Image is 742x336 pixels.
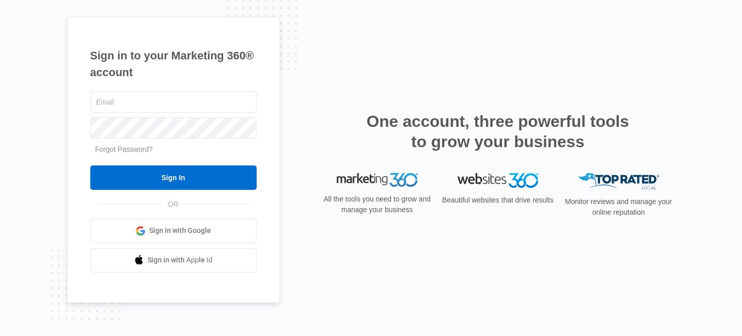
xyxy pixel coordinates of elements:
[161,199,186,210] span: OR
[95,145,153,153] a: Forgot Password?
[90,248,257,273] a: Sign in with Apple Id
[90,219,257,243] a: Sign in with Google
[562,196,676,218] p: Monitor reviews and manage your online reputation
[457,173,539,188] img: Websites 360
[149,225,211,236] span: Sign in with Google
[90,91,257,113] input: Email
[337,173,418,187] img: Marketing 360
[578,173,659,190] img: Top Rated Local
[364,111,632,152] h2: One account, three powerful tools to grow your business
[441,195,555,206] p: Beautiful websites that drive results
[321,194,434,215] p: All the tools you need to grow and manage your business
[148,255,213,265] span: Sign in with Apple Id
[90,47,257,81] h1: Sign in to your Marketing 360® account
[90,165,257,190] input: Sign In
